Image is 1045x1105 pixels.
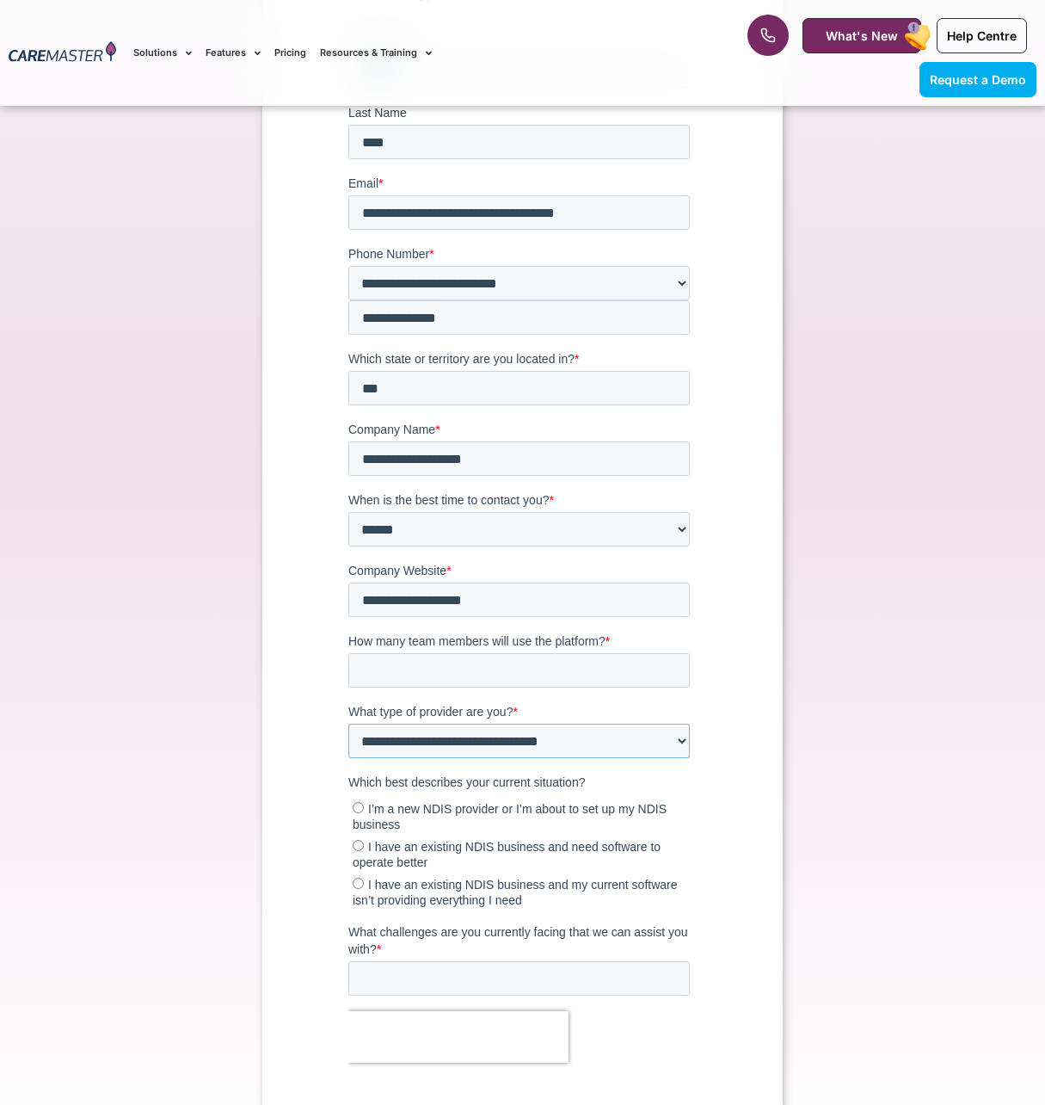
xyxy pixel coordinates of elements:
[826,28,898,43] span: What's New
[274,24,306,82] a: Pricing
[930,72,1026,87] span: Request a Demo
[348,34,697,1068] iframe: Form 0
[919,62,1036,97] a: Request a Demo
[802,18,921,53] a: What's New
[947,28,1017,43] span: Help Centre
[206,24,261,82] a: Features
[320,24,432,82] a: Resources & Training
[9,41,116,65] img: CareMaster Logo
[133,24,192,82] a: Solutions
[937,18,1027,53] a: Help Centre
[133,24,667,82] nav: Menu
